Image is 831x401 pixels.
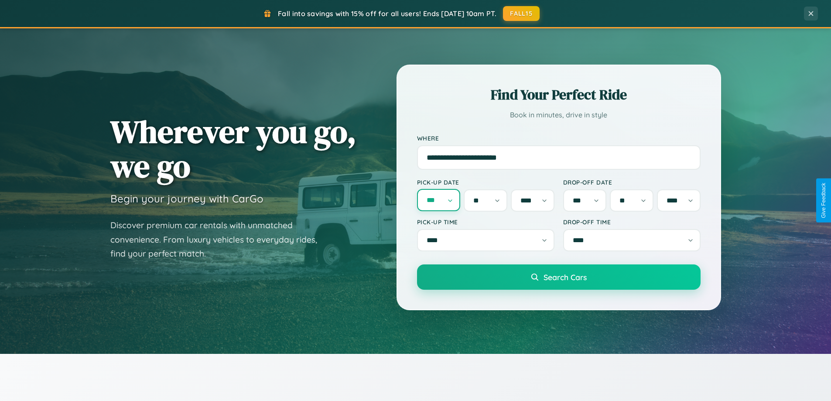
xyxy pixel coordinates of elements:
[563,218,701,226] label: Drop-off Time
[417,218,554,226] label: Pick-up Time
[417,85,701,104] h2: Find Your Perfect Ride
[110,218,328,261] p: Discover premium car rentals with unmatched convenience. From luxury vehicles to everyday rides, ...
[278,9,496,18] span: Fall into savings with 15% off for all users! Ends [DATE] 10am PT.
[503,6,540,21] button: FALL15
[417,178,554,186] label: Pick-up Date
[544,272,587,282] span: Search Cars
[110,192,263,205] h3: Begin your journey with CarGo
[563,178,701,186] label: Drop-off Date
[417,264,701,290] button: Search Cars
[110,114,356,183] h1: Wherever you go, we go
[417,134,701,142] label: Where
[417,109,701,121] p: Book in minutes, drive in style
[821,183,827,218] div: Give Feedback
